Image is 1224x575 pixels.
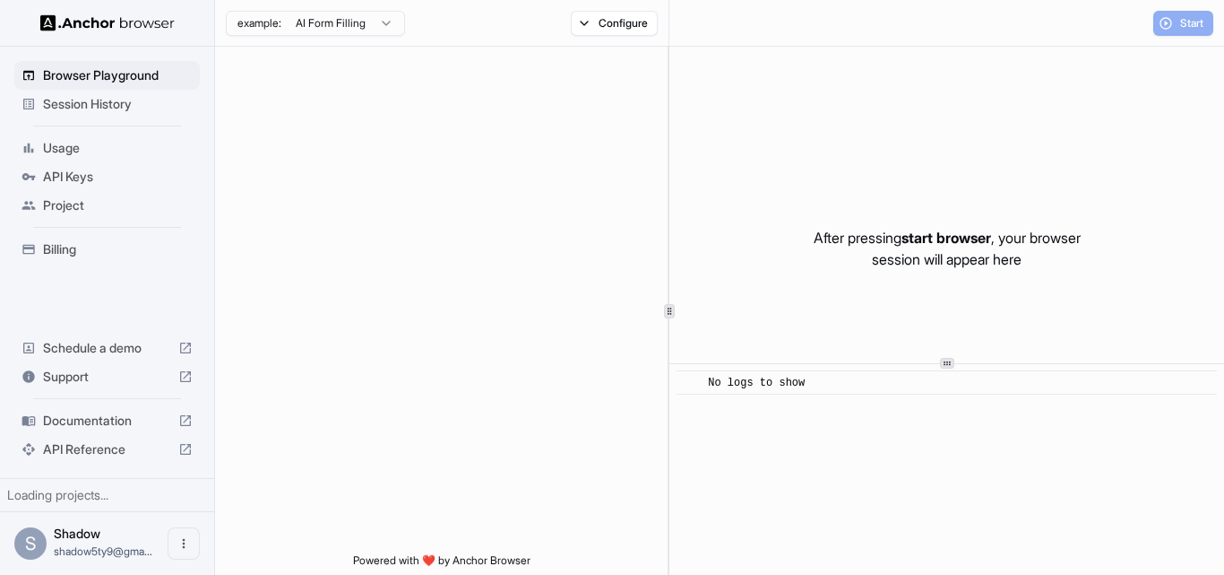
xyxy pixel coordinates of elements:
span: ​ [685,374,694,392]
div: API Reference [14,435,200,464]
span: Powered with ❤️ by Anchor Browser [353,553,530,575]
button: Configure [571,11,658,36]
span: Usage [43,139,193,157]
span: API Keys [43,168,193,186]
div: Schedule a demo [14,334,200,362]
div: Documentation [14,406,200,435]
span: Browser Playground [43,66,193,84]
div: Session History [14,90,200,118]
p: After pressing , your browser session will appear here [814,227,1081,270]
span: shadow5ty9@gmail.com [54,545,152,558]
span: start browser [901,229,991,247]
span: API Reference [43,440,171,458]
span: Billing [43,240,193,258]
span: Project [43,196,193,214]
div: Project [14,191,200,220]
div: Loading projects... [7,486,207,504]
div: Usage [14,134,200,162]
div: API Keys [14,162,200,191]
span: Session History [43,95,193,113]
span: example: [237,16,281,30]
span: No logs to show [708,377,805,389]
div: S [14,527,47,560]
div: Browser Playground [14,61,200,90]
button: Open menu [168,527,200,560]
span: Schedule a demo [43,339,171,357]
div: Billing [14,235,200,264]
span: Shadow [54,526,100,541]
span: Documentation [43,412,171,430]
img: Anchor Logo [40,14,175,31]
span: Support [43,368,171,386]
div: Support [14,362,200,391]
